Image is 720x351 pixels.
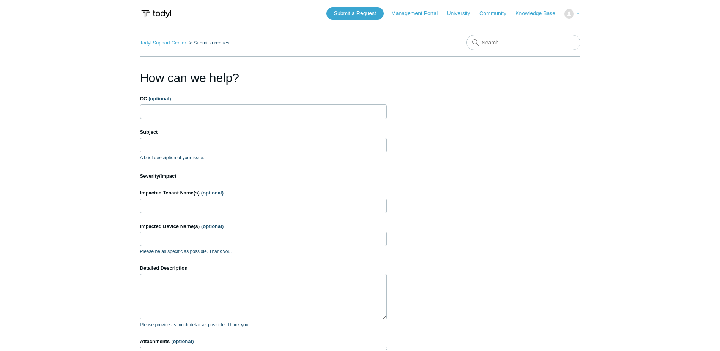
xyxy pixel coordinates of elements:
[140,95,387,103] label: CC
[140,338,387,345] label: Attachments
[140,7,172,21] img: Todyl Support Center Help Center home page
[447,9,477,17] a: University
[140,40,186,46] a: Todyl Support Center
[140,321,387,328] p: Please provide as much detail as possible. Thank you.
[201,190,224,196] span: (optional)
[140,189,387,197] label: Impacted Tenant Name(s)
[140,223,387,230] label: Impacted Device Name(s)
[515,9,563,17] a: Knowledge Base
[140,40,188,46] li: Todyl Support Center
[187,40,231,46] li: Submit a request
[326,7,384,20] a: Submit a Request
[140,154,387,161] p: A brief description of your issue.
[140,264,387,272] label: Detailed Description
[466,35,580,50] input: Search
[171,338,194,344] span: (optional)
[140,69,387,87] h1: How can we help?
[140,248,387,255] p: Please be as specific as possible. Thank you.
[148,96,171,101] span: (optional)
[479,9,514,17] a: Community
[391,9,445,17] a: Management Portal
[140,172,387,180] label: Severity/Impact
[140,128,387,136] label: Subject
[201,223,224,229] span: (optional)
